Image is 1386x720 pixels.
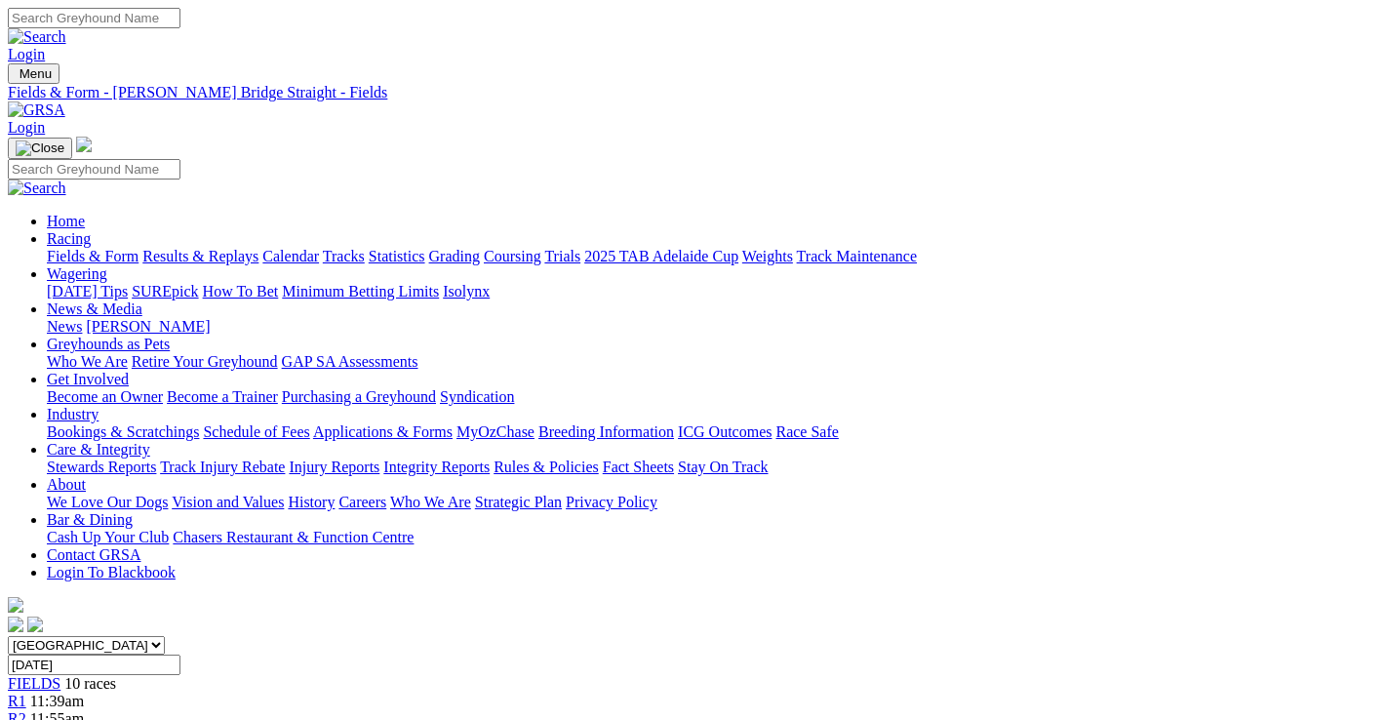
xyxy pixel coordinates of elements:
a: Integrity Reports [383,459,490,475]
a: Trials [544,248,580,264]
div: News & Media [47,318,1378,336]
div: Care & Integrity [47,459,1378,476]
a: Results & Replays [142,248,258,264]
a: Login [8,46,45,62]
a: Who We Are [47,353,128,370]
input: Search [8,8,180,28]
a: Track Injury Rebate [160,459,285,475]
a: GAP SA Assessments [282,353,418,370]
a: FIELDS [8,675,60,692]
a: Get Involved [47,371,129,387]
a: Strategic Plan [475,494,562,510]
a: Login To Blackbook [47,564,176,580]
a: Bookings & Scratchings [47,423,199,440]
div: Greyhounds as Pets [47,353,1378,371]
a: We Love Our Dogs [47,494,168,510]
a: Fact Sheets [603,459,674,475]
a: Who We Are [390,494,471,510]
div: Get Involved [47,388,1378,406]
span: 11:39am [30,693,84,709]
img: logo-grsa-white.png [8,597,23,613]
a: Purchasing a Greyhound [282,388,436,405]
a: R1 [8,693,26,709]
a: History [288,494,335,510]
a: Stay On Track [678,459,768,475]
a: 2025 TAB Adelaide Cup [584,248,738,264]
img: twitter.svg [27,617,43,632]
a: Schedule of Fees [203,423,309,440]
div: Industry [47,423,1378,441]
a: How To Bet [203,283,279,300]
img: GRSA [8,101,65,119]
a: [PERSON_NAME] [86,318,210,335]
div: Wagering [47,283,1378,300]
a: Greyhounds as Pets [47,336,170,352]
a: [DATE] Tips [47,283,128,300]
span: Menu [20,66,52,81]
a: Grading [429,248,480,264]
a: Racing [47,230,91,247]
a: Syndication [440,388,514,405]
button: Toggle navigation [8,63,59,84]
a: Injury Reports [289,459,379,475]
a: News & Media [47,300,142,317]
a: Retire Your Greyhound [132,353,278,370]
a: Coursing [484,248,541,264]
a: About [47,476,86,493]
a: MyOzChase [456,423,535,440]
a: SUREpick [132,283,198,300]
a: Privacy Policy [566,494,657,510]
a: Statistics [369,248,425,264]
a: Become an Owner [47,388,163,405]
a: Isolynx [443,283,490,300]
div: About [47,494,1378,511]
a: Calendar [262,248,319,264]
img: Search [8,28,66,46]
div: Bar & Dining [47,529,1378,546]
a: Bar & Dining [47,511,133,528]
a: Race Safe [775,423,838,440]
a: Login [8,119,45,136]
a: Become a Trainer [167,388,278,405]
a: Home [47,213,85,229]
a: Fields & Form - [PERSON_NAME] Bridge Straight - Fields [8,84,1378,101]
a: Care & Integrity [47,441,150,458]
button: Toggle navigation [8,138,72,159]
a: ICG Outcomes [678,423,772,440]
a: Minimum Betting Limits [282,283,439,300]
a: Wagering [47,265,107,282]
div: Racing [47,248,1378,265]
a: Contact GRSA [47,546,140,563]
a: Tracks [323,248,365,264]
a: Weights [742,248,793,264]
a: Track Maintenance [797,248,917,264]
img: logo-grsa-white.png [76,137,92,152]
a: Breeding Information [538,423,674,440]
img: facebook.svg [8,617,23,632]
a: Cash Up Your Club [47,529,169,545]
a: Chasers Restaurant & Function Centre [173,529,414,545]
a: Careers [338,494,386,510]
a: News [47,318,82,335]
input: Select date [8,655,180,675]
a: Rules & Policies [494,459,599,475]
a: Industry [47,406,99,422]
img: Search [8,180,66,197]
a: Vision and Values [172,494,284,510]
a: Applications & Forms [313,423,453,440]
img: Close [16,140,64,156]
a: Stewards Reports [47,459,156,475]
a: Fields & Form [47,248,139,264]
span: 10 races [64,675,116,692]
input: Search [8,159,180,180]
